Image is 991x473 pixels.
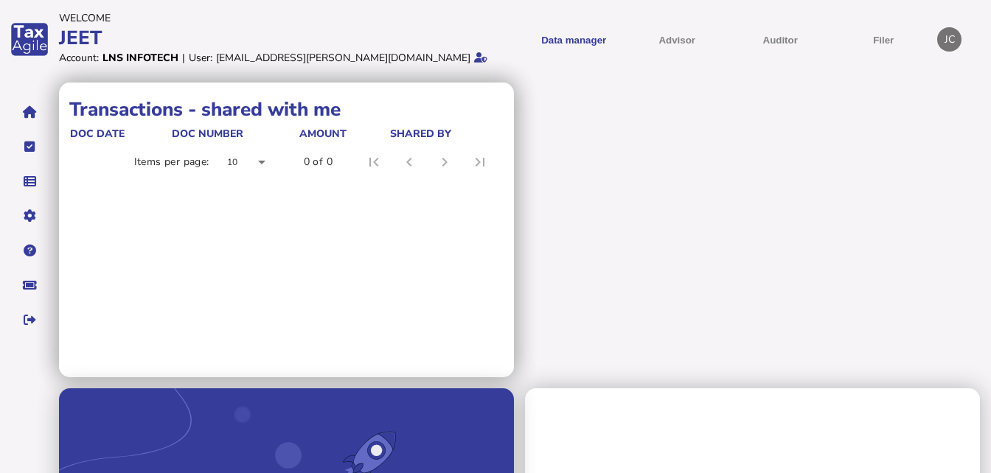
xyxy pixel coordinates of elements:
[837,21,930,57] button: Filer
[70,127,170,141] div: doc date
[24,181,36,182] i: Data manager
[134,155,209,169] div: Items per page:
[14,304,45,335] button: Sign out
[59,25,490,51] div: JEET
[69,97,504,122] h1: Transactions - shared with me
[216,51,470,65] div: [EMAIL_ADDRESS][PERSON_NAME][DOMAIN_NAME]
[172,127,243,141] div: doc number
[102,51,178,65] div: LNS INFOTECH
[14,235,45,266] button: Help pages
[498,21,930,57] menu: navigate products
[59,11,490,25] div: Welcome
[304,155,333,169] div: 0 of 0
[734,21,827,57] button: Auditor
[70,127,125,141] div: doc date
[937,27,962,52] div: Profile settings
[14,270,45,301] button: Raise a support ticket
[474,52,487,63] i: Email verified
[299,127,347,141] div: Amount
[189,51,212,65] div: User:
[14,200,45,231] button: Manage settings
[299,127,389,141] div: Amount
[462,144,498,180] button: Last page
[182,51,185,65] div: |
[14,131,45,162] button: Tasks
[527,21,620,57] button: Shows a dropdown of Data manager options
[630,21,723,57] button: Shows a dropdown of VAT Advisor options
[356,144,392,180] button: First page
[390,127,501,141] div: shared by
[14,97,45,127] button: Home
[390,127,451,141] div: shared by
[59,51,99,65] div: Account:
[392,144,427,180] button: Previous page
[14,166,45,197] button: Data manager
[172,127,297,141] div: doc number
[427,144,462,180] button: Next page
